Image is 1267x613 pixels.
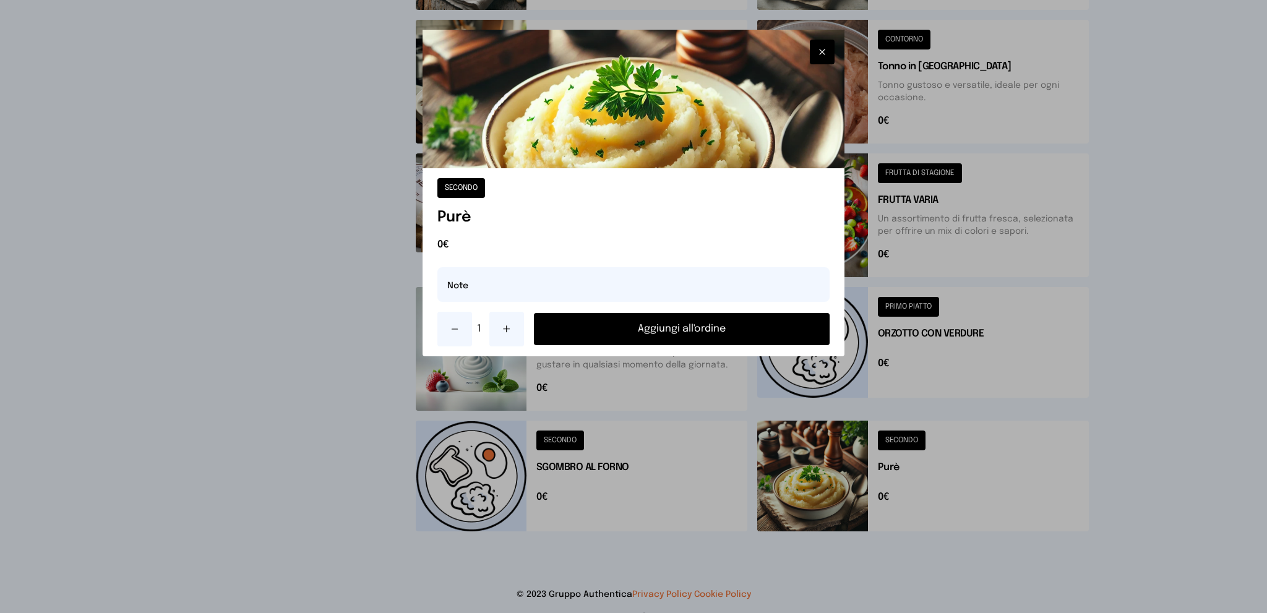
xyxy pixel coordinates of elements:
[477,322,484,337] span: 1
[437,208,830,228] h1: Purè
[437,238,830,252] span: 0€
[534,313,830,345] button: Aggiungi all'ordine
[437,178,485,198] button: SECONDO
[423,30,845,168] img: Purè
